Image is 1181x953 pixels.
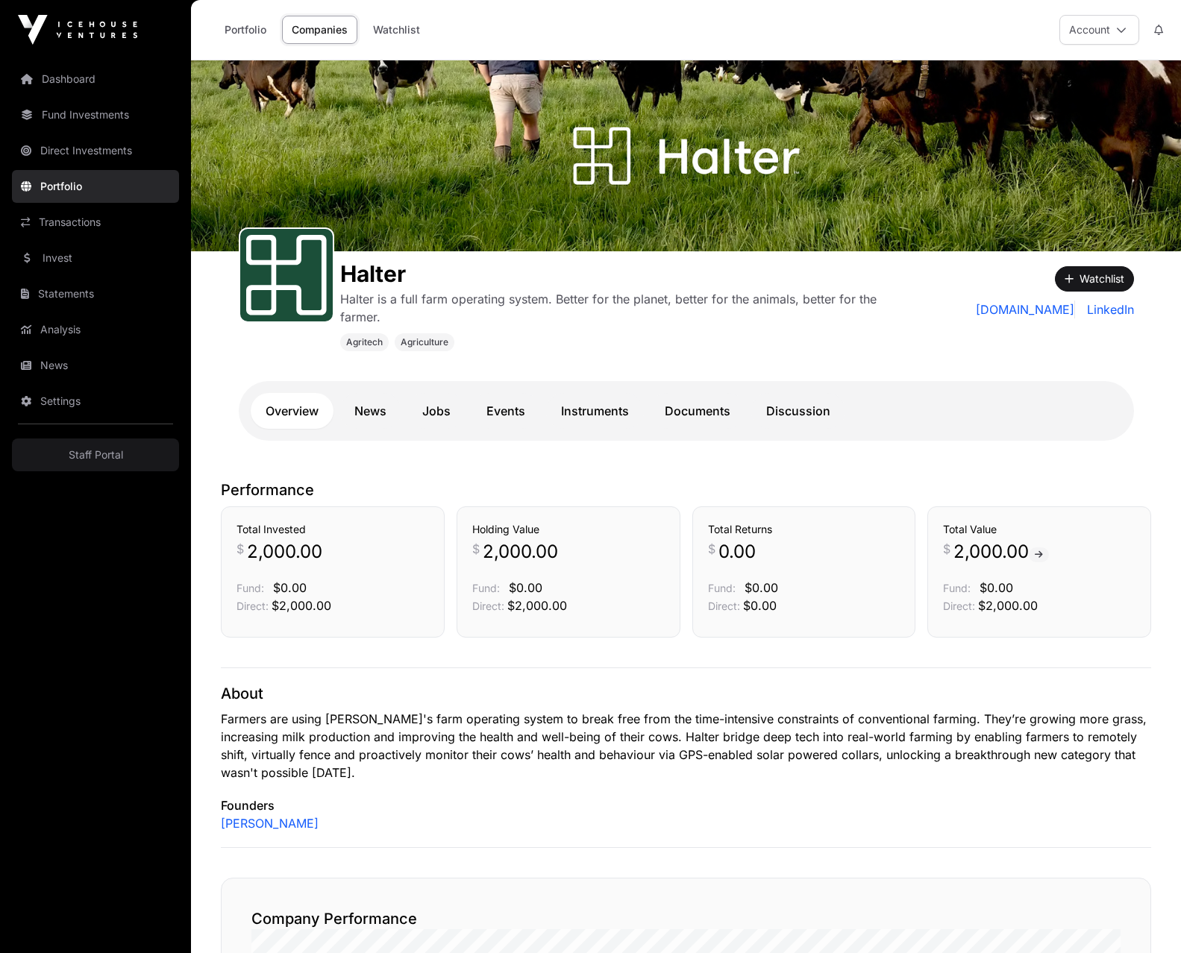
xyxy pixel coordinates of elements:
[650,393,745,429] a: Documents
[236,582,264,594] span: Fund:
[483,540,558,564] span: 2,000.00
[1081,301,1134,318] a: LinkedIn
[12,313,179,346] a: Analysis
[751,393,845,429] a: Discussion
[980,580,1013,595] span: $0.00
[340,260,910,287] h1: Halter
[236,540,244,558] span: $
[12,206,179,239] a: Transactions
[215,16,276,44] a: Portfolio
[1055,266,1134,292] button: Watchlist
[363,16,430,44] a: Watchlist
[12,242,179,274] a: Invest
[943,522,1135,537] h3: Total Value
[221,814,319,832] a: [PERSON_NAME]
[953,540,1049,564] span: 2,000.00
[708,582,736,594] span: Fund:
[1059,15,1139,45] button: Account
[943,582,971,594] span: Fund:
[12,98,179,131] a: Fund Investments
[943,600,975,612] span: Direct:
[12,349,179,382] a: News
[251,908,1121,929] h2: Company Performance
[339,393,401,429] a: News
[346,336,383,348] span: Agritech
[251,393,333,429] a: Overview
[340,290,910,326] p: Halter is a full farm operating system. Better for the planet, better for the animals, better for...
[247,540,322,564] span: 2,000.00
[282,16,357,44] a: Companies
[221,796,1151,814] p: Founders
[191,60,1181,251] img: Halter
[745,580,778,595] span: $0.00
[401,336,448,348] span: Agriculture
[546,393,644,429] a: Instruments
[12,438,179,471] a: Staff Portal
[272,598,331,613] span: $2,000.00
[18,15,137,45] img: Icehouse Ventures Logo
[251,393,1122,429] nav: Tabs
[743,598,777,613] span: $0.00
[472,393,540,429] a: Events
[221,479,1151,500] p: Performance
[978,598,1038,613] span: $2,000.00
[472,600,504,612] span: Direct:
[509,580,542,595] span: $0.00
[472,582,500,594] span: Fund:
[236,600,269,612] span: Direct:
[708,540,715,558] span: $
[407,393,466,429] a: Jobs
[708,522,900,537] h3: Total Returns
[246,235,327,315] img: Halter-Favicon.svg
[943,540,950,558] span: $
[221,710,1151,781] p: Farmers are using [PERSON_NAME]'s farm operating system to break free from the time-intensive con...
[976,301,1075,318] a: [DOMAIN_NAME]
[12,277,179,310] a: Statements
[708,600,740,612] span: Direct:
[472,540,480,558] span: $
[236,522,429,537] h3: Total Invested
[1106,881,1181,953] iframe: Chat Widget
[718,540,756,564] span: 0.00
[12,385,179,418] a: Settings
[221,683,1151,704] p: About
[12,134,179,167] a: Direct Investments
[472,522,665,537] h3: Holding Value
[12,170,179,203] a: Portfolio
[507,598,567,613] span: $2,000.00
[12,63,179,95] a: Dashboard
[273,580,307,595] span: $0.00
